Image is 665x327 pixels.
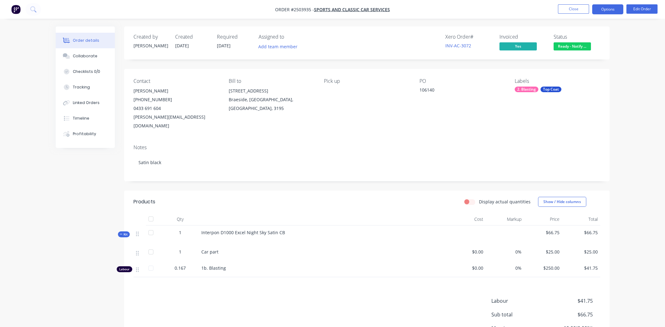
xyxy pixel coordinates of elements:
span: $25.00 [564,249,598,255]
div: Pick up [324,78,409,84]
img: Factory [11,5,21,14]
div: Assigned to [259,34,321,40]
span: Ready - Notify ... [554,42,591,50]
span: $41.75 [546,297,592,305]
div: 106140 [419,87,497,95]
span: 1b. Blasting [201,265,226,271]
span: $0.00 [450,249,484,255]
div: 2. Blasting [515,87,538,92]
button: Linked Orders [56,95,115,111]
span: Interpon D1000 Excel Night Sky Satin CB [201,230,285,235]
a: INV-AC-3072 [445,43,471,49]
span: 0% [488,265,522,271]
div: Created by [133,34,168,40]
span: Labour [491,297,547,305]
span: 0.167 [175,265,186,271]
div: Qty [162,213,199,225]
button: Checklists 0/0 [56,64,115,79]
div: Markup [486,213,524,225]
div: Labour [117,266,132,272]
div: Created [175,34,209,40]
div: Notes [133,145,600,150]
div: Order details [73,38,99,43]
div: [PERSON_NAME][PHONE_NUMBER]0433 691 604[PERSON_NAME][EMAIL_ADDRESS][DOMAIN_NAME] [133,87,219,130]
div: Profitability [73,131,96,137]
span: 1 [179,229,181,236]
button: Timeline [56,111,115,126]
div: PO [419,78,505,84]
button: Edit Order [626,4,658,14]
div: Total [562,213,600,225]
div: Contact [133,78,219,84]
span: 1 [179,249,181,255]
div: [STREET_ADDRESS]Braeside, [GEOGRAPHIC_DATA], [GEOGRAPHIC_DATA], 3195 [229,87,314,113]
button: Add team member [255,42,301,51]
div: Bill to [229,78,314,84]
button: Collaborate [56,48,115,64]
button: Order details [56,33,115,48]
div: Braeside, [GEOGRAPHIC_DATA], [GEOGRAPHIC_DATA], 3195 [229,95,314,113]
div: Top Coat [541,87,561,92]
button: Options [592,4,623,14]
span: Car part [201,249,218,255]
span: $250.00 [527,265,560,271]
span: $66.75 [546,311,592,318]
span: $41.75 [564,265,598,271]
span: Yes [499,42,537,50]
div: 0433 691 604 [133,104,219,113]
a: Sports and Classic Car Services [314,7,390,12]
div: Timeline [73,116,89,121]
div: Xero Order # [445,34,492,40]
button: Ready - Notify ... [554,42,591,52]
span: $66.75 [527,229,560,236]
span: 0% [488,249,522,255]
span: $25.00 [527,249,560,255]
div: Required [217,34,251,40]
div: Price [524,213,562,225]
div: Products [133,198,155,206]
div: [STREET_ADDRESS] [229,87,314,95]
span: $66.75 [564,229,598,236]
div: Collaborate [73,53,97,59]
button: Show / Hide columns [538,197,586,207]
span: [DATE] [175,43,189,49]
span: $0.00 [450,265,484,271]
span: Order #2503935 - [275,7,314,12]
button: Add team member [259,42,301,51]
div: [PERSON_NAME][EMAIL_ADDRESS][DOMAIN_NAME] [133,113,219,130]
label: Display actual quantities [479,198,531,205]
div: Status [554,34,600,40]
div: [PHONE_NUMBER] [133,95,219,104]
button: Tracking [56,79,115,95]
button: Close [558,4,589,14]
div: Linked Orders [73,100,100,106]
span: Kit [120,232,128,237]
button: Profitability [56,126,115,142]
span: [DATE] [217,43,231,49]
span: Sub total [491,311,547,318]
div: Tracking [73,84,90,90]
div: [PERSON_NAME] [133,87,219,95]
div: Labels [515,78,600,84]
div: Invoiced [499,34,546,40]
div: Kit [118,231,130,237]
div: Cost [448,213,486,225]
div: Checklists 0/0 [73,69,100,74]
div: [PERSON_NAME] [133,42,168,49]
div: Satin black [133,153,600,172]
